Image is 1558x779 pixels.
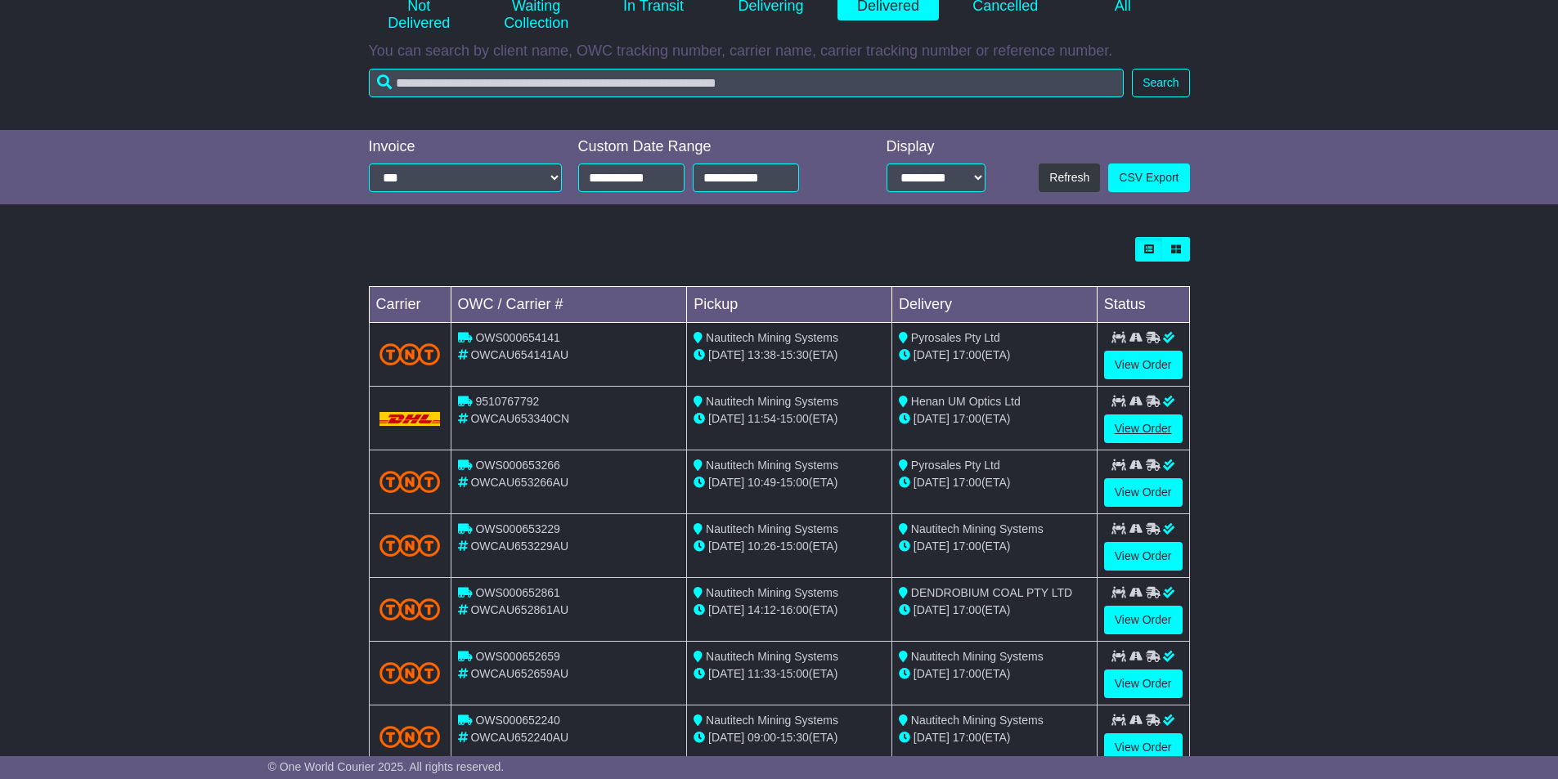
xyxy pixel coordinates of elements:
span: 10:49 [748,476,776,489]
span: [DATE] [708,348,744,361]
span: 15:00 [780,539,809,553]
span: OWS000652240 [475,714,560,727]
span: Nautitech Mining Systems [706,459,838,472]
span: 11:33 [748,667,776,680]
span: Pyrosales Pty Ltd [911,331,1000,344]
span: Nautitech Mining Systems [706,522,838,535]
button: Search [1132,69,1189,97]
div: - (ETA) [694,602,885,619]
td: Carrier [369,287,451,323]
span: 17:00 [953,348,981,361]
span: 17:00 [953,603,981,616]
span: Nautitech Mining Systems [911,714,1044,727]
span: OWS000652861 [475,586,560,599]
div: (ETA) [899,474,1090,491]
div: - (ETA) [694,347,885,364]
a: View Order [1104,606,1183,634]
span: 15:00 [780,476,809,489]
span: [DATE] [708,476,744,489]
div: - (ETA) [694,538,885,555]
img: TNT_Domestic.png [379,726,441,748]
span: Nautitech Mining Systems [706,586,838,599]
span: OWCAU652861AU [470,603,568,616]
a: View Order [1104,351,1183,379]
a: View Order [1104,542,1183,571]
td: OWC / Carrier # [451,287,687,323]
span: 17:00 [953,476,981,489]
div: Custom Date Range [578,138,841,156]
span: Nautitech Mining Systems [911,650,1044,663]
img: TNT_Domestic.png [379,662,441,684]
a: View Order [1104,669,1183,698]
span: 9510767792 [475,395,539,408]
span: Nautitech Mining Systems [706,714,838,727]
span: 14:12 [748,603,776,616]
span: 15:00 [780,667,809,680]
div: (ETA) [899,538,1090,555]
span: [DATE] [708,603,744,616]
span: [DATE] [914,667,950,680]
span: OWCAU653266AU [470,476,568,489]
span: OWCAU653340CN [470,412,569,425]
span: Nautitech Mining Systems [911,522,1044,535]
div: (ETA) [899,729,1090,746]
span: 17:00 [953,539,981,553]
span: 15:30 [780,731,809,744]
button: Refresh [1039,163,1100,192]
img: DHL.png [379,412,441,425]
a: View Order [1104,733,1183,762]
span: 16:00 [780,603,809,616]
span: OWCAU652240AU [470,731,568,744]
span: 17:00 [953,412,981,425]
span: OWS000652659 [475,650,560,663]
span: [DATE] [914,539,950,553]
span: Nautitech Mining Systems [706,395,838,408]
img: TNT_Domestic.png [379,343,441,365]
span: OWCAU654141AU [470,348,568,361]
div: (ETA) [899,602,1090,619]
span: 11:54 [748,412,776,425]
span: 17:00 [953,731,981,744]
a: View Order [1104,478,1183,507]
span: [DATE] [708,731,744,744]
div: - (ETA) [694,665,885,683]
img: TNT_Domestic.png [379,471,441,493]
div: Invoice [369,138,562,156]
img: TNT_Domestic.png [379,535,441,557]
span: [DATE] [914,476,950,489]
span: 17:00 [953,667,981,680]
span: [DATE] [914,603,950,616]
span: 13:38 [748,348,776,361]
p: You can search by client name, OWC tracking number, carrier name, carrier tracking number or refe... [369,43,1190,60]
span: OWS000654141 [475,331,560,344]
span: Henan UM Optics Ltd [911,395,1021,408]
span: [DATE] [914,348,950,361]
div: - (ETA) [694,410,885,428]
span: 10:26 [748,539,776,553]
span: [DATE] [708,412,744,425]
span: OWS000653266 [475,459,560,472]
td: Delivery [891,287,1097,323]
div: (ETA) [899,410,1090,428]
span: [DATE] [914,412,950,425]
span: Nautitech Mining Systems [706,650,838,663]
div: Display [887,138,986,156]
span: DENDROBIUM COAL PTY LTD [911,586,1072,599]
div: (ETA) [899,347,1090,364]
span: © One World Courier 2025. All rights reserved. [268,760,505,773]
td: Status [1097,287,1189,323]
span: 15:00 [780,412,809,425]
td: Pickup [687,287,892,323]
span: OWCAU652659AU [470,667,568,680]
a: View Order [1104,414,1183,443]
span: Pyrosales Pty Ltd [911,459,1000,472]
span: Nautitech Mining Systems [706,331,838,344]
span: [DATE] [914,731,950,744]
span: [DATE] [708,667,744,680]
span: OWCAU653229AU [470,539,568,553]
span: 09:00 [748,731,776,744]
div: - (ETA) [694,729,885,746]
div: (ETA) [899,665,1090,683]
span: OWS000653229 [475,522,560,535]
span: 15:30 [780,348,809,361]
